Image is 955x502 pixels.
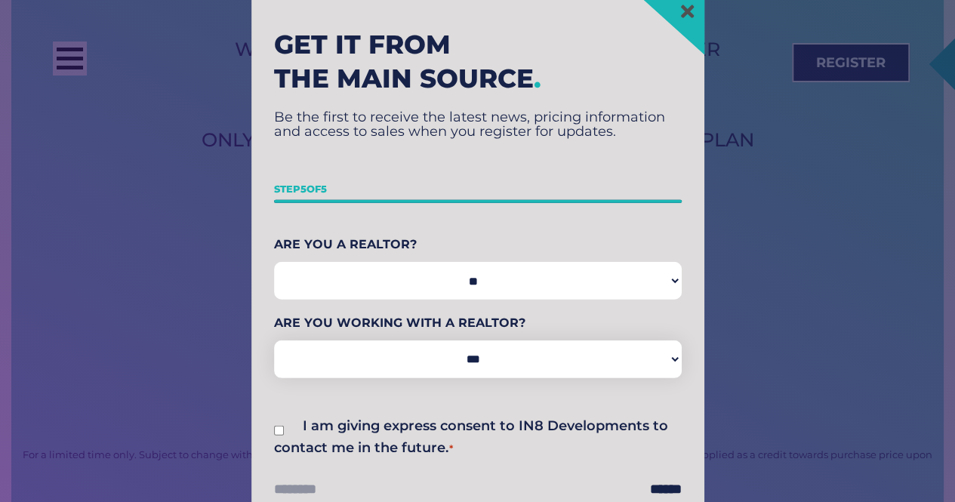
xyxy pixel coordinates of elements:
h2: Get it from the main source [274,28,682,95]
p: Step of [274,177,682,200]
span: 5 [300,182,307,194]
label: Are You Working With A Realtor? [274,312,682,334]
label: I am giving express consent to IN8 Developments to contact me in the future. [274,417,668,456]
span: 5 [321,182,327,194]
label: Are You A Realtor? [274,233,682,256]
span: . [534,62,541,94]
p: Be the first to receive the latest news, pricing information and access to sales when you registe... [274,110,682,139]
